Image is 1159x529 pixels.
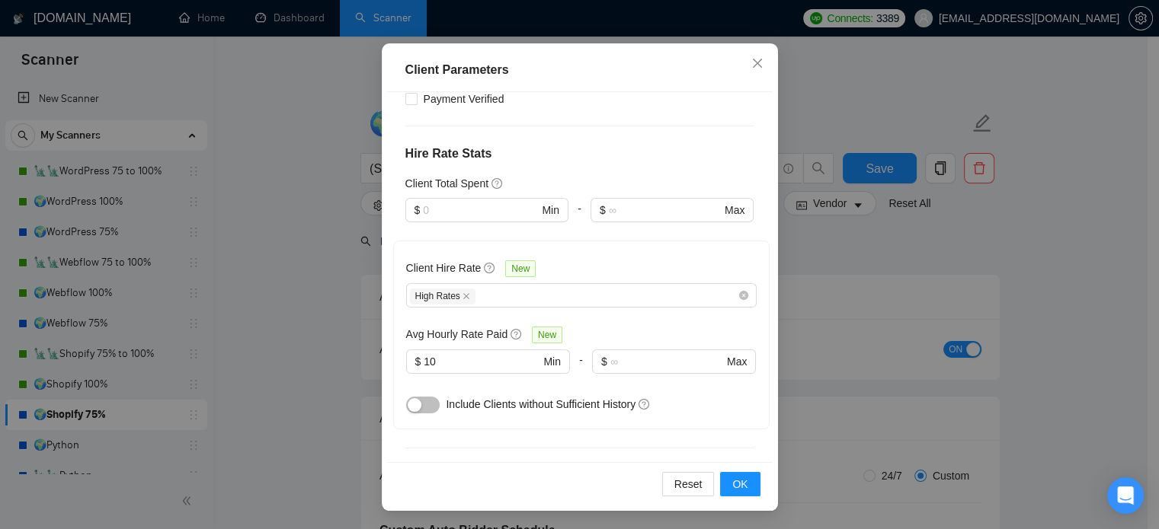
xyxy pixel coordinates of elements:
[463,292,470,300] span: close
[674,476,703,492] span: Reset
[609,202,722,218] input: ∞
[532,327,562,343] span: New
[720,472,760,496] button: OK
[491,177,504,190] span: question-circle
[418,91,511,107] span: Payment Verified
[725,202,744,218] span: Max
[446,398,636,410] span: Include Clients without Sufficient History
[568,198,591,241] div: -
[423,202,539,218] input: 0
[415,353,421,370] span: $
[732,476,748,492] span: OK
[424,353,540,370] input: 0
[543,353,561,370] span: Min
[639,398,651,410] span: question-circle
[405,145,754,163] h4: Hire Rate Stats
[601,353,607,370] span: $
[610,353,724,370] input: ∞
[737,43,778,84] button: Close
[570,349,592,392] div: -
[511,328,523,340] span: question-circle
[600,202,606,218] span: $
[505,260,536,277] span: New
[406,326,508,343] h5: Avg Hourly Rate Paid
[410,288,475,304] span: High Rates
[739,291,748,300] span: close-circle
[1107,477,1144,514] div: Open Intercom Messenger
[727,353,747,370] span: Max
[751,57,764,69] span: close
[406,260,482,276] h5: Client Hire Rate
[405,61,754,79] div: Client Parameters
[484,262,496,274] span: question-circle
[415,202,421,218] span: $
[662,472,715,496] button: Reset
[405,175,488,192] h5: Client Total Spent
[542,202,559,218] span: Min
